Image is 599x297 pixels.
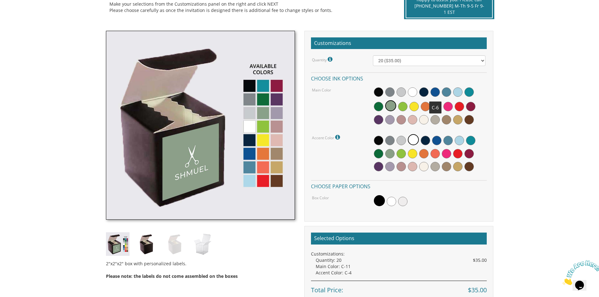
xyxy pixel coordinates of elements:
[468,286,487,295] span: $35.00
[3,3,42,27] img: Chat attention grabber
[560,258,599,288] iframe: chat widget
[311,251,487,257] div: Customizations:
[316,270,487,276] div: Accent Color: C-4
[312,133,341,141] label: Accent Color
[106,273,238,279] span: Please note: the labels do not come assembled on the boxes
[106,261,128,267] span: 2"x2"x2" b
[134,232,158,256] img: black-box.jpg
[311,281,487,295] div: Total Price:
[311,37,487,49] h2: Customizations
[316,263,487,270] div: Main Color: C-11
[106,31,295,220] img: fb_style20.jpg
[311,233,487,245] h2: Selected Options
[312,87,331,93] label: Main Color
[311,72,487,83] h4: Choose ink options
[312,55,334,63] label: Quantity
[191,232,214,256] img: clear-box.jpg
[163,232,186,256] img: white-box.jpg
[106,232,130,256] img: fb_style20.jpg
[109,1,390,14] div: Make your selections from the Customizations panel on the right and click NEXT Please choose care...
[312,195,329,201] label: Box Color
[106,261,238,279] span: ox with personalized labels.
[473,257,487,263] span: $35.00
[316,257,487,263] div: Quantity: 20
[311,180,487,191] h4: Choose paper options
